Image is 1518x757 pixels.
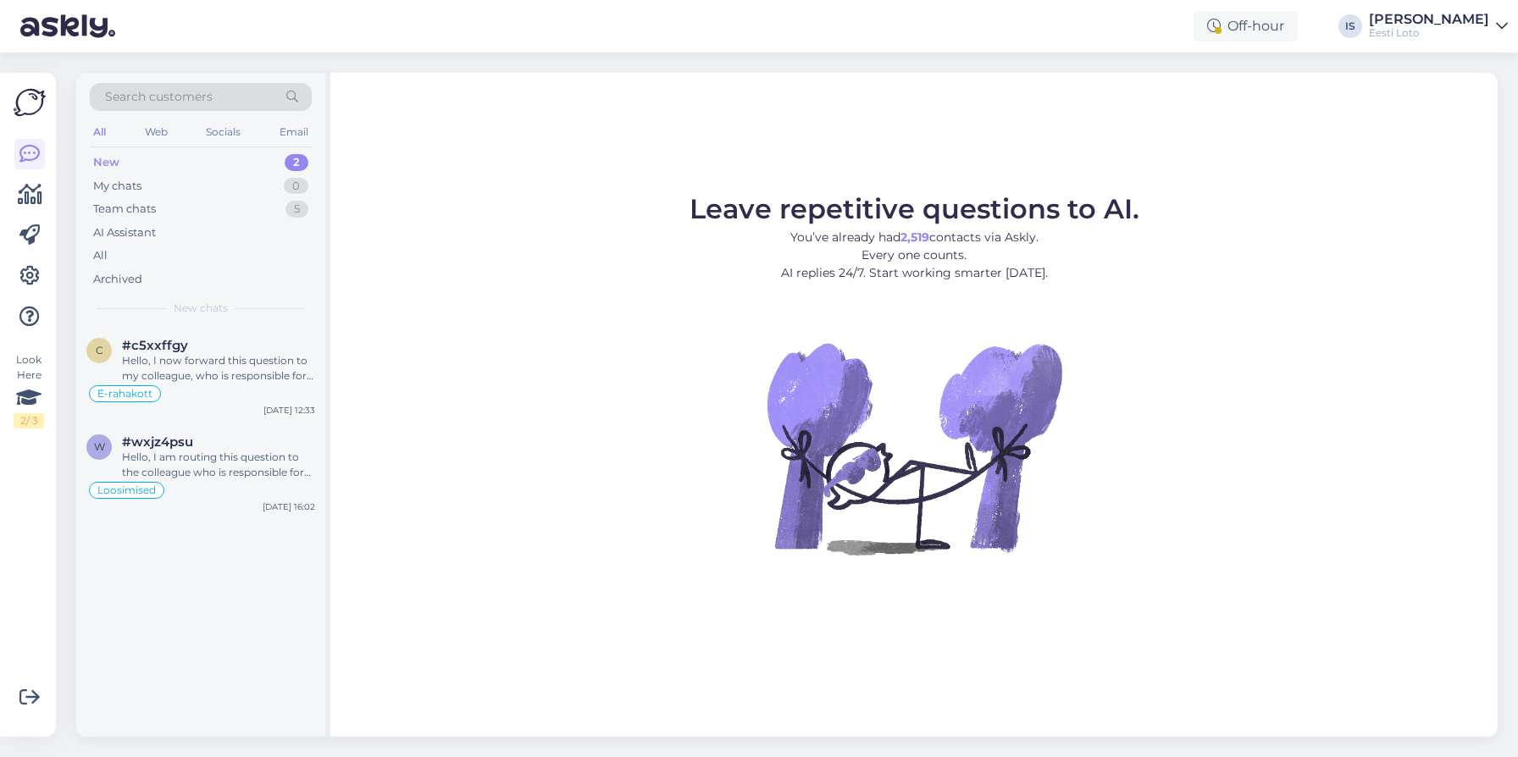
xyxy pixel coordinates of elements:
div: [DATE] 12:33 [263,404,315,417]
div: 5 [285,201,308,218]
div: Off-hour [1194,11,1298,41]
div: [PERSON_NAME] [1369,13,1489,26]
img: Askly Logo [14,86,46,119]
span: Leave repetitive questions to AI. [690,192,1139,225]
span: New chats [174,301,228,316]
div: New [93,154,119,171]
div: My chats [93,178,141,195]
span: c [96,344,103,356]
a: [PERSON_NAME]Eesti Loto [1369,13,1508,40]
div: AI Assistant [93,224,156,241]
div: Eesti Loto [1369,26,1489,40]
div: 2 / 3 [14,413,44,428]
p: You’ve already had contacts via Askly. Every one counts. AI replies 24/7. Start working smarter [... [690,229,1139,282]
span: Search customers [105,88,213,106]
b: 2,519 [900,229,929,245]
span: Loosimised [97,485,156,495]
span: #c5xxffgy [122,338,188,353]
div: IS [1338,14,1362,38]
div: Socials [202,121,244,143]
img: No Chat active [762,296,1066,600]
span: w [94,440,105,453]
span: #wxjz4psu [122,434,193,450]
div: 2 [285,154,308,171]
div: Web [141,121,171,143]
div: All [90,121,109,143]
div: [DATE] 16:02 [263,500,315,513]
div: Email [276,121,312,143]
div: Hello, I now forward this question to my colleague, who is responsible for this. The reply will b... [122,353,315,384]
div: All [93,247,108,264]
div: Archived [93,271,142,288]
div: 0 [284,178,308,195]
span: E-rahakott [97,389,152,399]
div: Look Here [14,352,44,428]
div: Hello, I am routing this question to the colleague who is responsible for this topic. The reply m... [122,450,315,480]
div: Team chats [93,201,156,218]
